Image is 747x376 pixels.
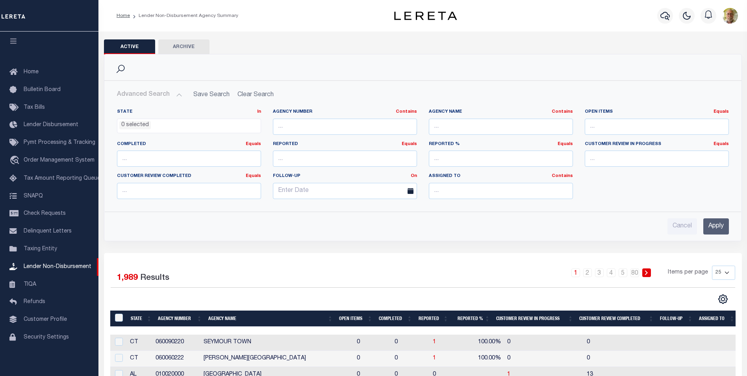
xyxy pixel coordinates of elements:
input: Apply [703,218,729,235]
th: Agency Name: activate to sort column ascending [205,311,336,327]
label: Open Items [585,109,729,115]
input: ... [585,151,729,167]
span: Bulletin Board [24,87,61,93]
td: SEYMOUR TOWN [200,335,354,351]
td: 060060222 [152,351,200,367]
span: Lender Non-Disbursement [24,264,91,270]
span: Security Settings [24,335,69,340]
th: Customer Review Completed: activate to sort column ascending [576,311,657,327]
span: Home [24,69,39,75]
input: ... [429,151,573,167]
label: Agency Number [273,109,417,115]
th: Reported: activate to sort column ascending [415,311,452,327]
label: State [117,109,261,115]
span: TIQA [24,281,36,287]
input: ... [273,119,417,135]
label: Follow-up [267,173,423,180]
label: Agency Name [429,109,573,115]
span: Tax Amount Reporting Queue [24,176,100,181]
th: Assigned To: activate to sort column ascending [696,311,738,327]
a: 80 [630,268,639,277]
a: Equals [246,142,261,146]
a: 4 [607,268,615,277]
li: 0 selected [119,121,151,130]
span: Items per page [668,268,708,277]
a: Contains [552,110,573,114]
label: Completed [117,141,261,148]
a: In [257,110,261,114]
li: Lender Non-Disbursement Agency Summary [130,12,238,19]
td: 100.00% [464,335,504,351]
span: Order Management System [24,158,95,163]
input: ... [429,183,573,199]
label: Reported % [429,141,573,148]
label: Customer Review In Progress [585,141,729,148]
td: CT [127,351,152,367]
span: Lender Disbursement [24,122,78,128]
th: Completed: activate to sort column ascending [376,311,415,327]
a: Contains [396,110,417,114]
a: Equals [714,142,729,146]
td: 0 [391,351,429,367]
a: 3 [595,268,604,277]
span: Refunds [24,299,45,305]
td: 0 [504,335,584,351]
th: Open Items: activate to sort column ascending [336,311,376,327]
input: ... [117,151,261,167]
span: Pymt Processing & Tracking [24,140,95,145]
th: Reported %: activate to sort column ascending [452,311,493,327]
label: Customer Review Completed [117,173,261,180]
th: State: activate to sort column ascending [128,311,155,327]
th: Agency Number: activate to sort column ascending [155,311,205,327]
td: CT [127,335,152,351]
span: 1,989 [117,274,138,282]
a: 1 [433,339,436,345]
a: 2 [583,268,592,277]
img: logo-dark.svg [394,11,457,20]
td: 0 [584,351,660,367]
label: Results [140,272,169,285]
td: 060090220 [152,335,200,351]
a: On [411,174,417,178]
th: Customer Review In Progress: activate to sort column ascending [493,311,576,327]
input: ... [585,119,729,135]
input: ... [273,151,417,167]
span: Customer Profile [24,317,67,322]
a: Equals [714,110,729,114]
td: 0 [354,335,391,351]
span: SNAPQ [24,193,43,199]
span: Delinquent Letters [24,229,72,234]
span: Taxing Entity [24,246,57,252]
td: 0 [504,351,584,367]
input: ... [429,119,573,135]
span: Check Requests [24,211,66,216]
a: Equals [246,174,261,178]
td: 0 [391,335,429,351]
span: Tax Bills [24,105,45,110]
i: travel_explore [9,156,22,166]
td: [PERSON_NAME][GEOGRAPHIC_DATA] [200,351,354,367]
td: 100.00% [464,351,504,367]
a: Home [117,13,130,18]
input: ... [117,183,261,199]
td: 0 [584,335,660,351]
a: 1 [433,356,436,361]
td: 0 [354,351,391,367]
th: MBACode [110,311,128,327]
a: 5 [619,268,627,277]
button: Archive [158,39,209,54]
input: Cancel [667,218,697,235]
button: Active [104,39,155,54]
input: Enter Date [273,183,417,199]
a: 1 [571,268,580,277]
label: Assigned To [429,173,573,180]
a: Equals [558,142,573,146]
a: Equals [402,142,417,146]
label: Reported [273,141,417,148]
a: Contains [552,174,573,178]
button: Advanced Search [117,87,182,102]
th: Follow-up: activate to sort column ascending [657,311,696,327]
